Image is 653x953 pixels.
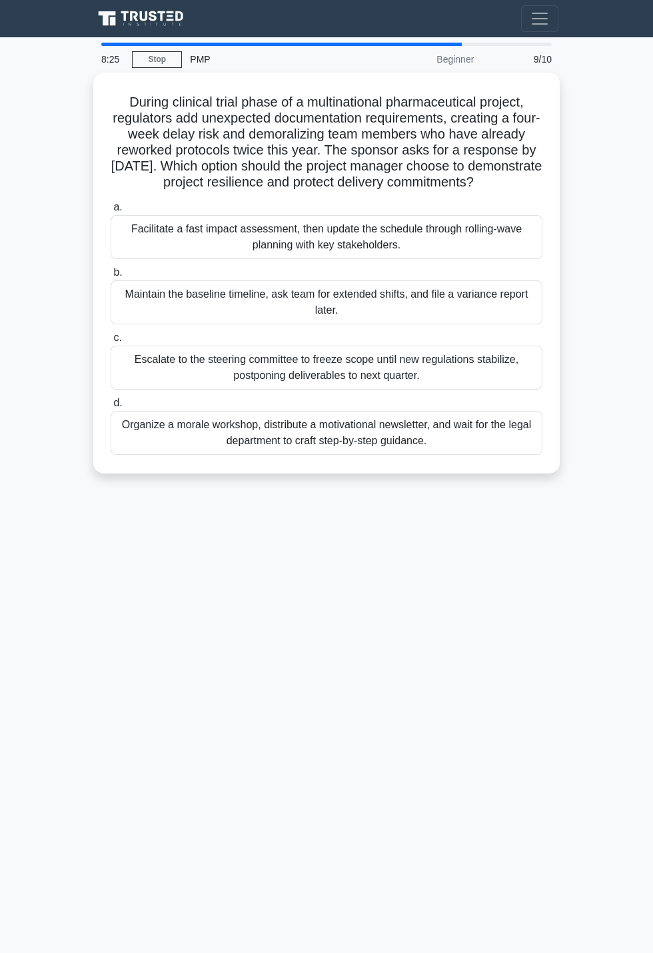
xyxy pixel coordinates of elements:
[109,94,544,191] h5: During clinical trial phase of a multinational pharmaceutical project, regulators add unexpected ...
[113,332,121,343] span: c.
[521,5,558,32] button: Toggle navigation
[132,51,182,68] a: Stop
[111,280,542,324] div: Maintain the baseline timeline, ask team for extended shifts, and file a variance report later.
[365,46,482,73] div: Beginner
[182,46,365,73] div: PMP
[111,215,542,259] div: Facilitate a fast impact assessment, then update the schedule through rolling-wave planning with ...
[113,201,122,212] span: a.
[93,46,132,73] div: 8:25
[111,346,542,390] div: Escalate to the steering committee to freeze scope until new regulations stabilize, postponing de...
[482,46,560,73] div: 9/10
[113,397,122,408] span: d.
[111,411,542,455] div: Organize a morale workshop, distribute a motivational newsletter, and wait for the legal departme...
[113,266,122,278] span: b.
